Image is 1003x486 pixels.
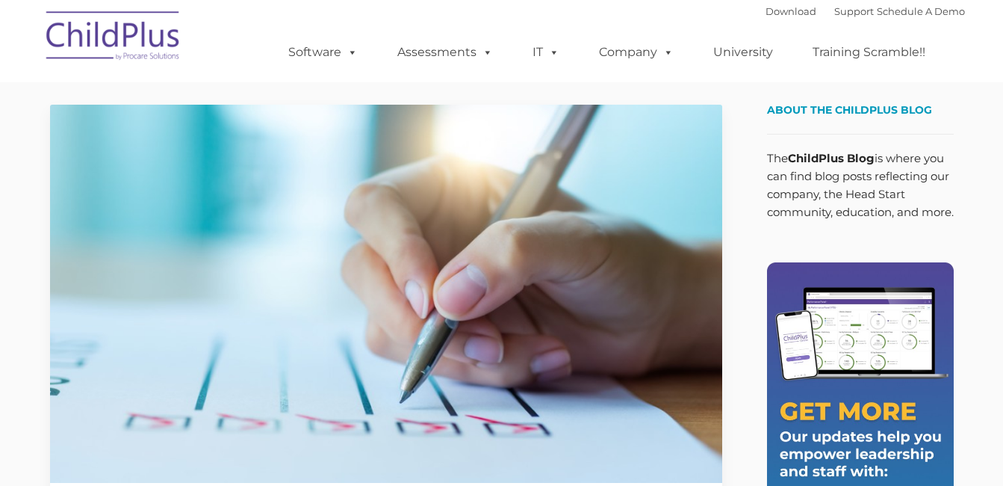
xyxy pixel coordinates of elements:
[698,37,788,67] a: University
[798,37,940,67] a: Training Scramble!!
[39,1,188,76] img: ChildPlus by Procare Solutions
[766,5,816,17] a: Download
[584,37,689,67] a: Company
[788,151,875,165] strong: ChildPlus Blog
[767,103,932,117] span: About the ChildPlus Blog
[382,37,508,67] a: Assessments
[766,5,965,17] font: |
[877,5,965,17] a: Schedule A Demo
[834,5,874,17] a: Support
[50,105,722,483] img: Efficiency Boost: ChildPlus Online's Enhanced Family Pre-Application Process - Streamlining Appli...
[767,150,954,221] p: The is where you can find blog posts reflecting our company, the Head Start community, education,...
[273,37,373,67] a: Software
[518,37,574,67] a: IT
